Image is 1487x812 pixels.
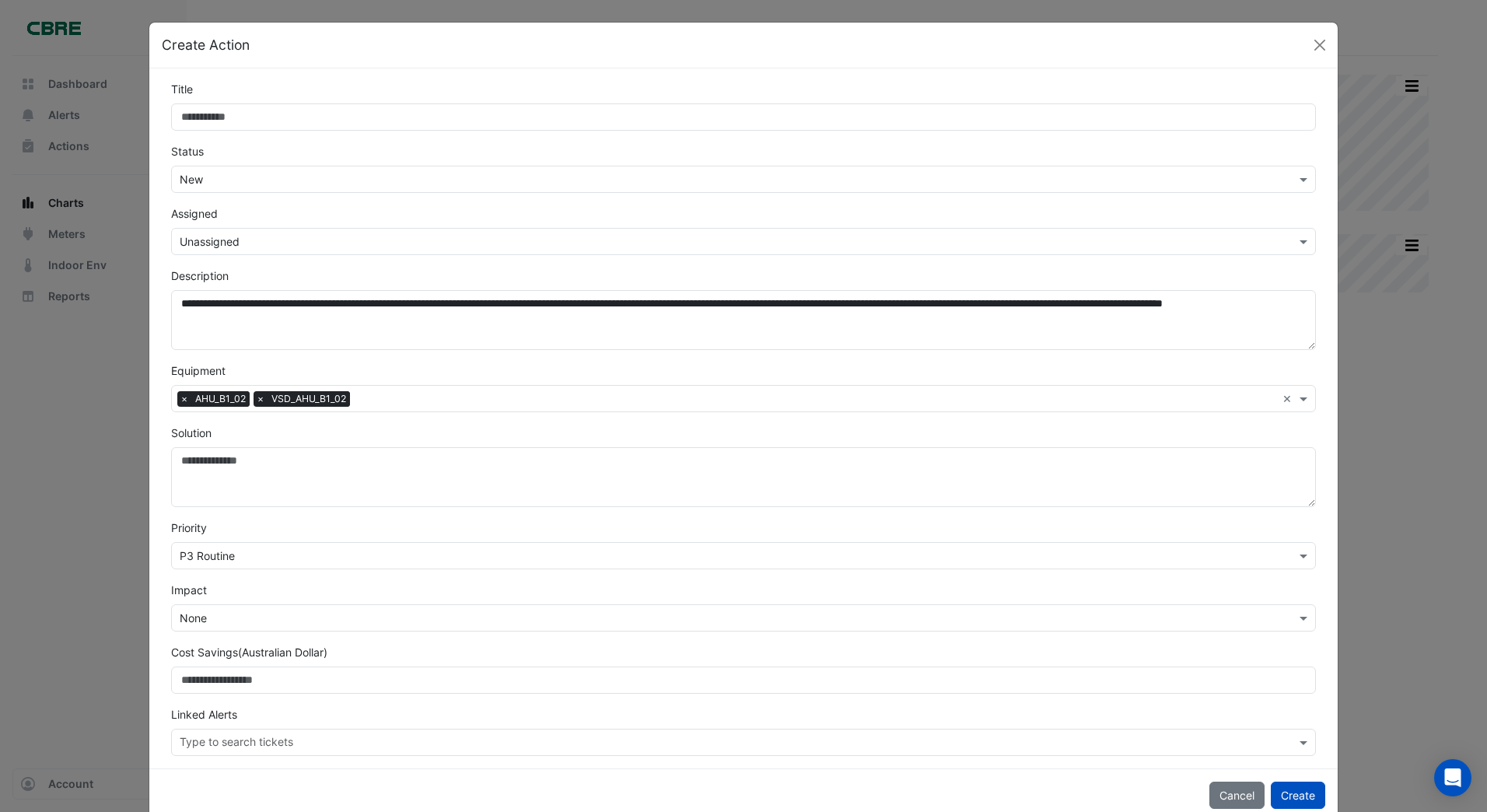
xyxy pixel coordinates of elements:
label: Linked Alerts [171,706,237,723]
span: Clear [1282,390,1296,407]
label: Description [171,268,229,284]
label: Equipment [171,362,226,379]
label: Cost Savings (Australian Dollar) [171,644,327,660]
span: × [177,391,191,407]
label: Assigned [171,205,218,222]
div: Open Intercom Messenger [1434,759,1471,796]
label: Solution [171,425,212,441]
label: Title [171,81,193,97]
div: Type to search tickets [177,733,293,754]
label: Status [171,143,204,159]
button: Create [1271,782,1325,809]
label: Impact [171,582,207,598]
label: Priority [171,520,207,536]
span: AHU_B1_02 [191,391,250,407]
button: Cancel [1209,782,1265,809]
h5: Create Action [162,35,250,55]
span: VSD_AHU_B1_02 [268,391,350,407]
button: Close [1308,33,1331,57]
span: × [254,391,268,407]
